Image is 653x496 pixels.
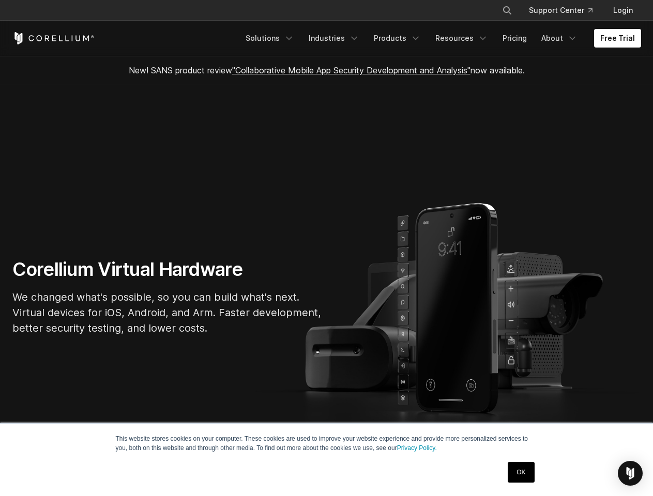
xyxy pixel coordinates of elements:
a: Support Center [521,1,601,20]
a: Corellium Home [12,32,95,44]
a: OK [508,462,534,483]
a: Privacy Policy. [397,444,437,452]
a: Solutions [239,29,300,48]
a: Login [605,1,641,20]
a: About [535,29,584,48]
a: "Collaborative Mobile App Security Development and Analysis" [232,65,470,75]
a: Pricing [496,29,533,48]
a: Free Trial [594,29,641,48]
h1: Corellium Virtual Hardware [12,258,323,281]
p: We changed what's possible, so you can build what's next. Virtual devices for iOS, Android, and A... [12,289,323,336]
div: Navigation Menu [239,29,641,48]
a: Products [368,29,427,48]
p: This website stores cookies on your computer. These cookies are used to improve your website expe... [116,434,538,453]
div: Navigation Menu [490,1,641,20]
span: New! SANS product review now available. [129,65,525,75]
button: Search [498,1,517,20]
a: Industries [302,29,366,48]
div: Open Intercom Messenger [618,461,643,486]
a: Resources [429,29,494,48]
